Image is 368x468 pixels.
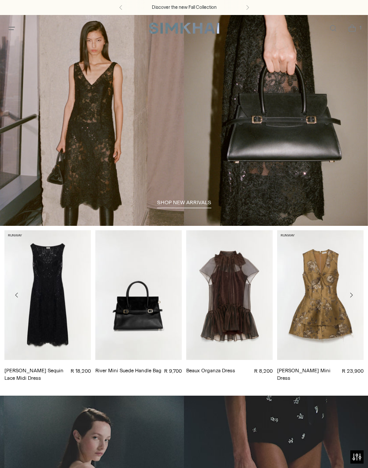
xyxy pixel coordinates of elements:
a: shop new arrivals [157,199,211,208]
span: 1 [357,24,364,32]
span: shop new arrivals [157,199,211,206]
a: Discover the new Fall Collection [152,4,217,11]
button: Move to previous carousel slide [9,287,25,303]
a: Beaux Organza Dress [186,367,235,374]
a: [PERSON_NAME] Mini Dress [277,367,330,382]
a: [PERSON_NAME] Sequin Lace Midi Dress [4,367,64,382]
button: Move to next carousel slide [343,287,359,303]
a: SIMKHAI [149,22,219,35]
a: Open cart modal [343,19,361,37]
a: Open search modal [324,19,342,37]
button: Open menu modal [3,19,21,37]
a: River Mini Suede Handle Bag [95,367,161,374]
